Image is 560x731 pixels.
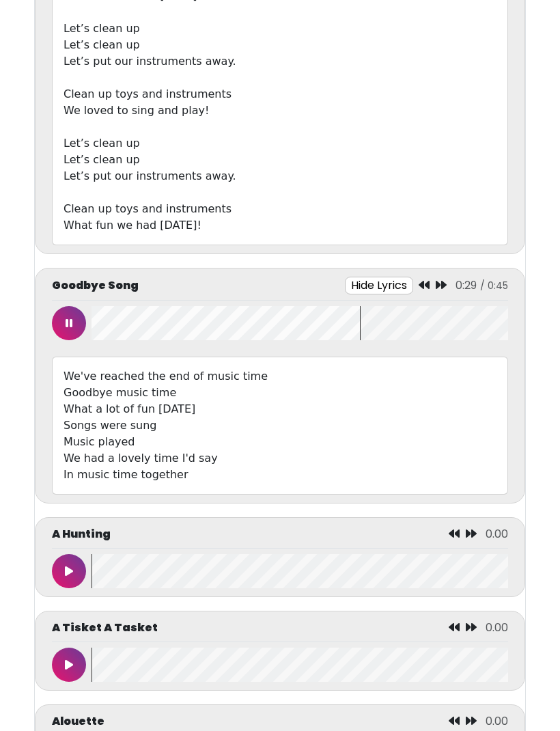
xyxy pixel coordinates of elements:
button: Hide Lyrics [345,277,413,294]
span: 0.00 [486,526,508,542]
p: A Tisket A Tasket [52,620,158,636]
p: A Hunting [52,526,111,542]
p: Alouette [52,713,104,730]
span: / 0:45 [480,279,508,292]
span: 0.00 [486,620,508,635]
p: Goodbye Song [52,277,139,294]
span: 0.00 [486,713,508,729]
span: 0:29 [456,277,477,293]
div: We've reached the end of music time Goodbye music time What a lot of fun [DATE] Songs were sung M... [52,357,508,495]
